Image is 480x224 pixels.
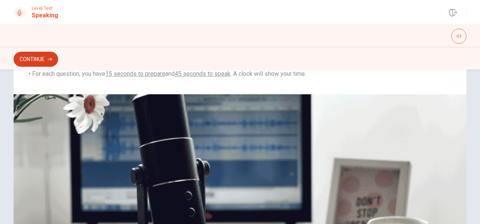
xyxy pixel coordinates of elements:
[32,11,58,20] h1: Speaking
[32,6,58,11] span: Level Test
[175,70,231,77] u: 45 seconds to speak
[14,52,58,67] button: Continue
[105,70,165,77] u: 15 seconds to prepare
